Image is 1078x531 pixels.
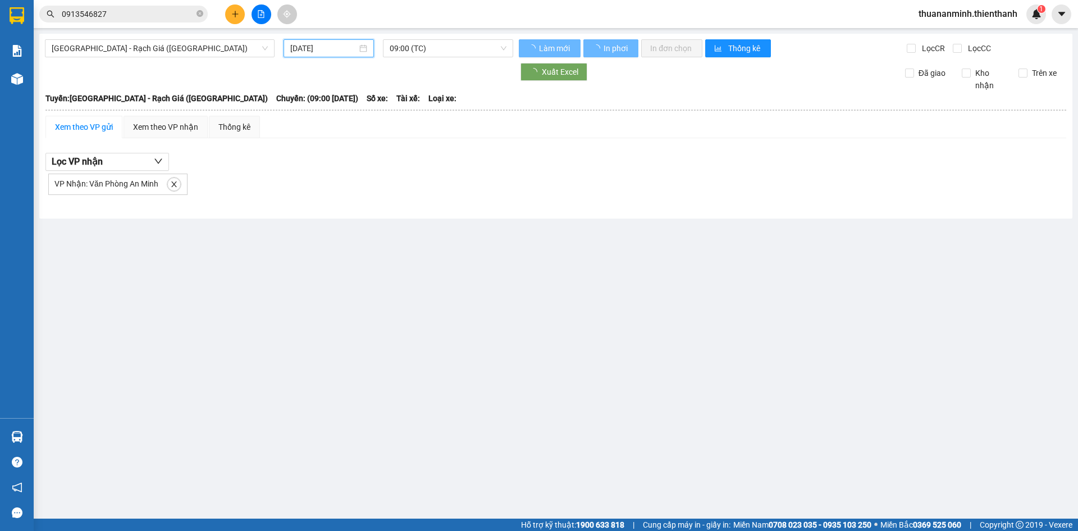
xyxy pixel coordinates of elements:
span: ⚪️ [874,523,878,527]
span: caret-down [1057,9,1067,19]
span: loading [528,44,537,52]
span: copyright [1016,521,1024,529]
img: warehouse-icon [11,73,23,85]
span: VP Nhận: Văn Phòng An Minh [54,179,158,188]
button: Xuất Excel [520,63,587,81]
div: Xem theo VP gửi [55,121,113,133]
button: aim [277,4,297,24]
span: question-circle [12,457,22,468]
span: Sài Gòn - Rạch Giá (Hàng Hoá) [52,40,268,57]
img: solution-icon [11,45,23,57]
div: Xem theo VP nhận [133,121,198,133]
span: close-circle [197,9,203,20]
span: Miền Bắc [880,519,961,531]
span: bar-chart [714,44,724,53]
span: Đã giao [914,67,950,79]
span: | [633,519,634,531]
span: 09:00 (TC) [390,40,506,57]
span: Lọc CC [963,42,993,55]
span: Thống kê [728,42,762,55]
span: close [168,180,180,188]
button: plus [225,4,245,24]
span: thuananminh.thienthanh [910,7,1026,21]
strong: 1900 633 818 [576,520,624,529]
button: close [167,178,181,191]
span: Làm mới [539,42,572,55]
span: In phơi [604,42,629,55]
img: logo-vxr [10,7,24,24]
span: | [970,519,971,531]
span: Hỗ trợ kỹ thuật: [521,519,624,531]
span: search [47,10,54,18]
span: plus [231,10,239,18]
span: loading [592,44,602,52]
span: loading [529,68,542,76]
span: Tài xế: [396,92,420,105]
sup: 1 [1038,5,1045,13]
div: Thống kê [218,121,250,133]
span: Cung cấp máy in - giấy in: [643,519,730,531]
button: file-add [252,4,271,24]
span: Số xe: [367,92,388,105]
strong: 0708 023 035 - 0935 103 250 [769,520,871,529]
strong: 0369 525 060 [913,520,961,529]
img: warehouse-icon [11,431,23,443]
b: Tuyến: [GEOGRAPHIC_DATA] - Rạch Giá ([GEOGRAPHIC_DATA]) [45,94,268,103]
span: Miền Nam [733,519,871,531]
input: Tìm tên, số ĐT hoặc mã đơn [62,8,194,20]
span: message [12,507,22,518]
span: Kho nhận [971,67,1010,92]
img: icon-new-feature [1031,9,1042,19]
span: close-circle [197,10,203,17]
button: In phơi [583,39,638,57]
span: 1 [1039,5,1043,13]
button: Làm mới [519,39,581,57]
span: Lọc VP nhận [52,155,103,169]
span: Loại xe: [428,92,456,105]
span: Trên xe [1027,67,1061,79]
span: Xuất Excel [542,66,578,78]
input: 14/09/2025 [290,42,357,55]
span: Chuyến: (09:00 [DATE]) [276,92,358,105]
button: caret-down [1052,4,1071,24]
span: aim [283,10,291,18]
span: Lọc CR [917,42,947,55]
span: notification [12,482,22,493]
span: file-add [257,10,265,18]
button: Lọc VP nhận [45,153,169,171]
button: bar-chartThống kê [705,39,771,57]
button: In đơn chọn [641,39,702,57]
span: down [154,157,163,166]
